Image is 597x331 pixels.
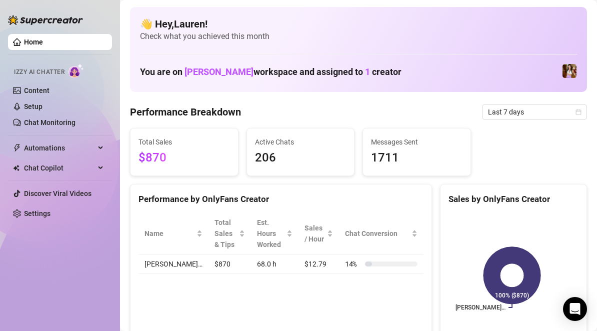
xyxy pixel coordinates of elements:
span: calendar [575,109,581,115]
span: Last 7 days [488,104,581,119]
span: 1711 [371,148,462,167]
span: Messages Sent [371,136,462,147]
span: [PERSON_NAME] [184,66,253,77]
th: Total Sales & Tips [208,213,251,254]
span: Total Sales [138,136,230,147]
div: Open Intercom Messenger [563,297,587,321]
span: 206 [255,148,346,167]
th: Sales / Hour [298,213,339,254]
div: Est. Hours Worked [257,217,285,250]
div: Performance by OnlyFans Creator [138,192,423,206]
h1: You are on workspace and assigned to creator [140,66,401,77]
span: Check what you achieved this month [140,31,577,42]
img: Elena [562,64,576,78]
span: 14 % [345,258,361,269]
h4: 👋 Hey, Lauren ! [140,17,577,31]
td: 68.0 h [251,254,299,274]
span: Chat Conversion [345,228,409,239]
img: Chat Copilot [13,164,19,171]
th: Name [138,213,208,254]
span: Sales / Hour [304,222,325,244]
span: Automations [24,140,95,156]
span: Name [144,228,194,239]
span: Total Sales & Tips [214,217,237,250]
a: Settings [24,209,50,217]
th: Chat Conversion [339,213,423,254]
span: thunderbolt [13,144,21,152]
img: AI Chatter [68,63,84,78]
a: Home [24,38,43,46]
td: $12.79 [298,254,339,274]
img: logo-BBDzfeDw.svg [8,15,83,25]
span: $870 [138,148,230,167]
td: [PERSON_NAME]… [138,254,208,274]
a: Setup [24,102,42,110]
a: Content [24,86,49,94]
span: Izzy AI Chatter [14,67,64,77]
a: Chat Monitoring [24,118,75,126]
span: Active Chats [255,136,346,147]
div: Sales by OnlyFans Creator [448,192,578,206]
h4: Performance Breakdown [130,105,241,119]
span: 1 [365,66,370,77]
a: Discover Viral Videos [24,189,91,197]
span: Chat Copilot [24,160,95,176]
text: [PERSON_NAME]… [455,304,505,311]
td: $870 [208,254,251,274]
